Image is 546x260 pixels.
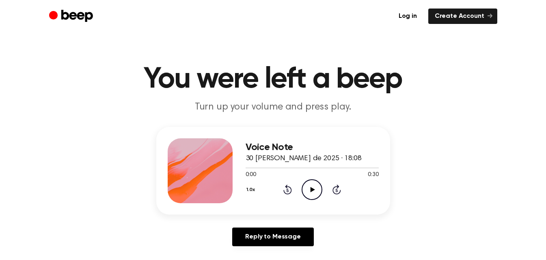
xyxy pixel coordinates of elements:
h3: Voice Note [246,142,379,153]
a: Beep [49,9,95,24]
a: Create Account [428,9,497,24]
span: 0:30 [368,171,378,179]
span: 0:00 [246,171,256,179]
h1: You were left a beep [65,65,481,94]
span: 30 [PERSON_NAME] de 2025 · 18:08 [246,155,362,162]
button: 1.0x [246,183,258,197]
a: Log in [392,9,423,24]
a: Reply to Message [232,228,313,246]
p: Turn up your volume and press play. [117,101,429,114]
